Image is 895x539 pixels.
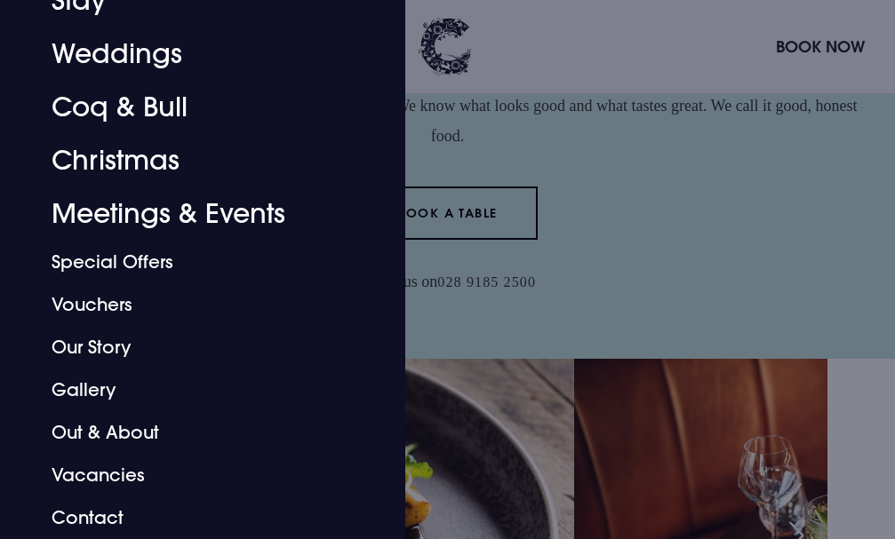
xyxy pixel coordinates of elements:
[52,369,332,411] a: Gallery
[52,283,332,326] a: Vouchers
[52,187,332,241] a: Meetings & Events
[52,134,332,187] a: Christmas
[52,496,332,539] a: Contact
[52,411,332,454] a: Out & About
[52,326,332,369] a: Our Story
[52,81,332,134] a: Coq & Bull
[52,241,332,283] a: Special Offers
[52,454,332,496] a: Vacancies
[52,28,332,81] a: Weddings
